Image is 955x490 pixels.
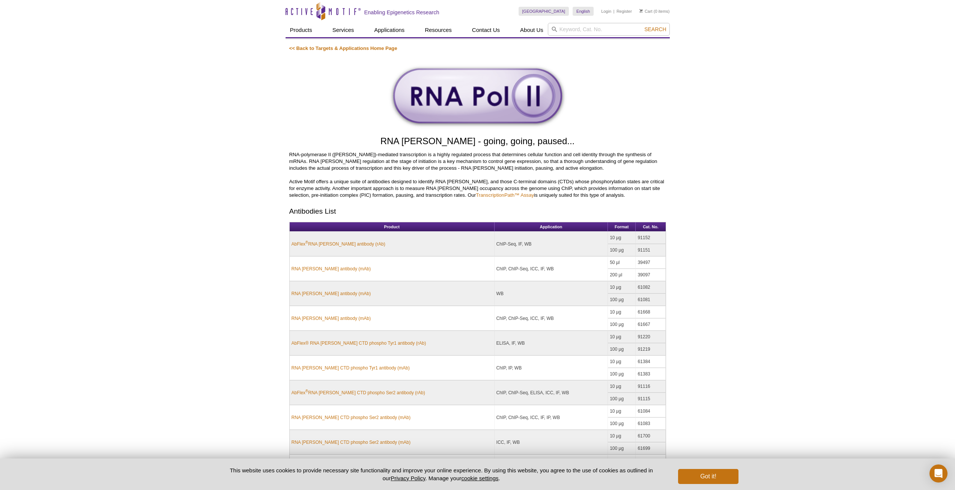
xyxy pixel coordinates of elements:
[217,466,666,482] p: This website uses cookies to provide necessary site functionality and improve your online experie...
[608,368,636,380] td: 100 µg
[639,9,653,14] a: Cart
[292,389,425,396] a: AbFlex®RNA [PERSON_NAME] CTD phospho Ser2 antibody (rAb)
[289,206,666,216] h2: Antibodies List
[292,365,410,371] a: RNA [PERSON_NAME] CTD phospho Tyr1 antibody (mAb)
[289,136,666,147] h1: RNA [PERSON_NAME] - going, going, paused...
[608,393,636,405] td: 100 µg
[608,343,636,356] td: 100 µg
[608,269,636,281] td: 200 µl
[290,222,495,232] th: Product
[636,455,665,467] td: 39564
[516,23,548,37] a: About Us
[608,455,636,467] td: 10 µl
[636,380,665,393] td: 91116
[608,405,636,418] td: 10 µg
[617,9,632,14] a: Register
[636,222,665,232] th: Cat. No.
[929,464,947,482] div: Open Intercom Messenger
[636,331,665,343] td: 91220
[636,356,665,368] td: 61384
[636,244,665,256] td: 91151
[495,430,608,455] td: ICC, IF, WB
[519,7,569,16] a: [GEOGRAPHIC_DATA]
[608,331,636,343] td: 10 µg
[495,306,608,331] td: ChIP, ChIP-Seq, ICC, IF, WB
[608,294,636,306] td: 100 µg
[608,418,636,430] td: 100 µg
[608,232,636,244] td: 10 µg
[608,356,636,368] td: 10 µg
[573,7,594,16] a: English
[608,318,636,331] td: 100 µg
[636,418,665,430] td: 61083
[548,23,670,36] input: Keyword, Cat. No.
[305,389,308,393] sup: ®
[644,26,666,32] span: Search
[292,241,385,247] a: AbFlex®RNA [PERSON_NAME] antibody (rAb)
[636,306,665,318] td: 61668
[608,442,636,455] td: 100 µg
[384,59,571,134] img: RNA Rol II
[292,265,371,272] a: RNA [PERSON_NAME] antibody (mAb)
[289,45,397,51] a: << Back to Targets & Applications Home Page
[495,281,608,306] td: WB
[495,380,608,405] td: ChIP, ChIP-Seq, ELISA, ICC, IF, WB
[292,439,411,446] a: RNA [PERSON_NAME] CTD phospho Ser2 antibody (mAb)
[608,244,636,256] td: 100 µg
[370,23,409,37] a: Applications
[636,368,665,380] td: 61383
[636,343,665,356] td: 91219
[420,23,456,37] a: Resources
[292,340,426,347] a: AbFlex® RNA [PERSON_NAME] CTD phospho Tyr1 antibody (rAb)
[636,442,665,455] td: 61699
[328,23,359,37] a: Services
[305,240,308,244] sup: ®
[495,455,608,479] td: IP, WB
[636,232,665,244] td: 91152
[292,290,371,297] a: RNA [PERSON_NAME] antibody (mAb)
[289,151,666,199] p: RNA-polymerase II ([PERSON_NAME])-mediated transcription is a highly regulated process that deter...
[495,331,608,356] td: ELISA, IF, WB
[495,222,608,232] th: Application
[636,318,665,331] td: 61667
[601,9,611,14] a: Login
[286,23,317,37] a: Products
[636,294,665,306] td: 61081
[476,192,534,198] a: TranscriptionPath™ Assay
[636,430,665,442] td: 61700
[639,9,643,13] img: Your Cart
[608,430,636,442] td: 10 µg
[495,256,608,281] td: ChIP, ChIP-Seq, ICC, IF, WB
[391,475,425,481] a: Privacy Policy
[608,306,636,318] td: 10 µg
[636,269,665,281] td: 39097
[495,356,608,380] td: ChIP, IP, WB
[468,23,504,37] a: Contact Us
[639,7,670,16] li: (0 items)
[678,469,738,484] button: Got it!
[608,380,636,393] td: 10 µg
[292,315,371,322] a: RNA [PERSON_NAME] antibody (mAb)
[636,281,665,294] td: 61082
[636,405,665,418] td: 61084
[608,256,636,269] td: 50 µl
[608,281,636,294] td: 10 µg
[614,7,615,16] li: |
[642,26,668,33] button: Search
[495,405,608,430] td: ChIP, ChIP-Seq, ICC, IF, IP, WB
[636,393,665,405] td: 91115
[364,9,439,16] h2: Enabling Epigenetics Research
[608,222,636,232] th: Format
[495,232,608,256] td: ChIP-Seq, IF, WB
[636,256,665,269] td: 39497
[292,414,411,421] a: RNA [PERSON_NAME] CTD phospho Ser2 antibody (mAb)
[461,475,498,481] button: cookie settings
